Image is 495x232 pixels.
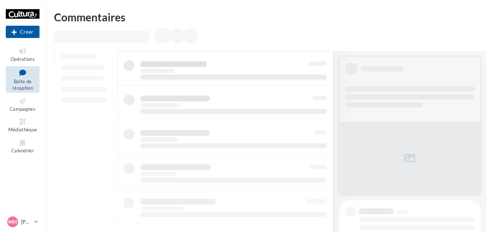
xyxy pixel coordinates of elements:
span: Campagnes [10,106,36,112]
span: MH [8,218,17,225]
span: Médiathèque [8,127,37,132]
span: Boîte de réception [12,79,33,91]
a: Opérations [6,46,39,63]
button: Créer [6,26,39,38]
a: Médiathèque [6,116,39,134]
a: MH [PERSON_NAME] [6,215,39,229]
a: Boîte de réception [6,66,39,93]
p: [PERSON_NAME] [21,218,31,225]
div: Commentaires [54,12,486,22]
div: Nouvelle campagne [6,26,39,38]
span: Opérations [11,56,35,62]
a: Calendrier [6,137,39,155]
a: Campagnes [6,96,39,113]
span: Calendrier [11,148,34,153]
